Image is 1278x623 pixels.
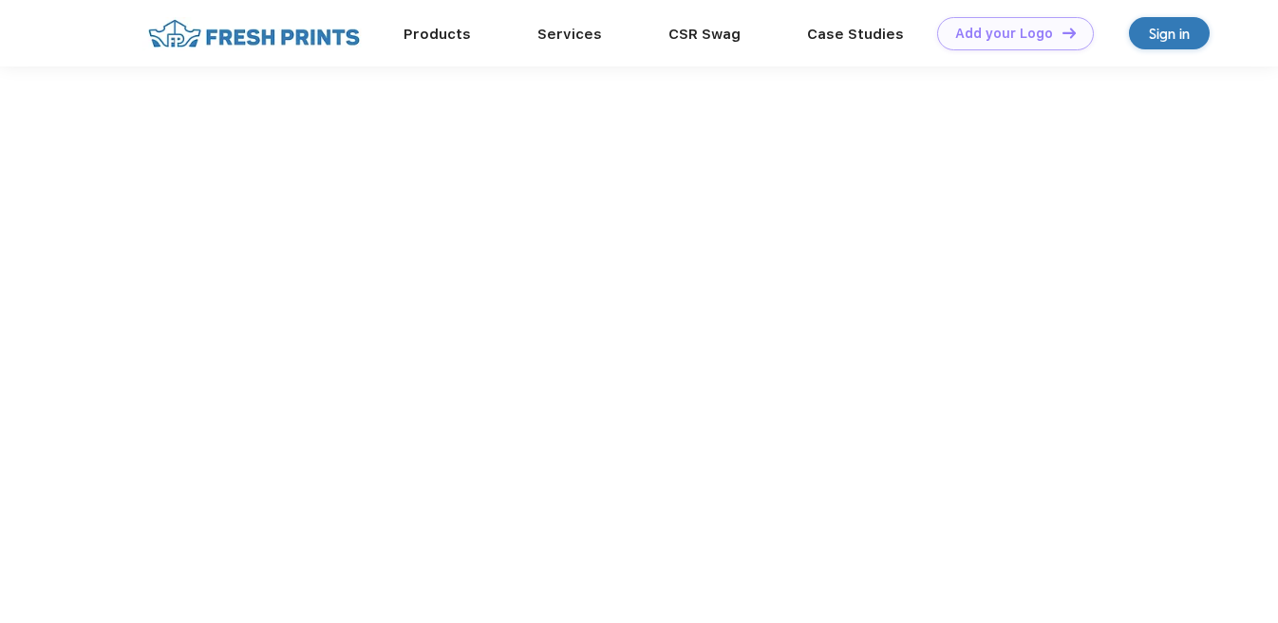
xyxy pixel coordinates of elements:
a: Products [404,26,471,43]
img: fo%20logo%202.webp [142,17,366,50]
div: Add your Logo [955,26,1053,42]
img: DT [1062,28,1076,38]
a: Sign in [1129,17,1210,49]
div: Sign in [1149,23,1190,45]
